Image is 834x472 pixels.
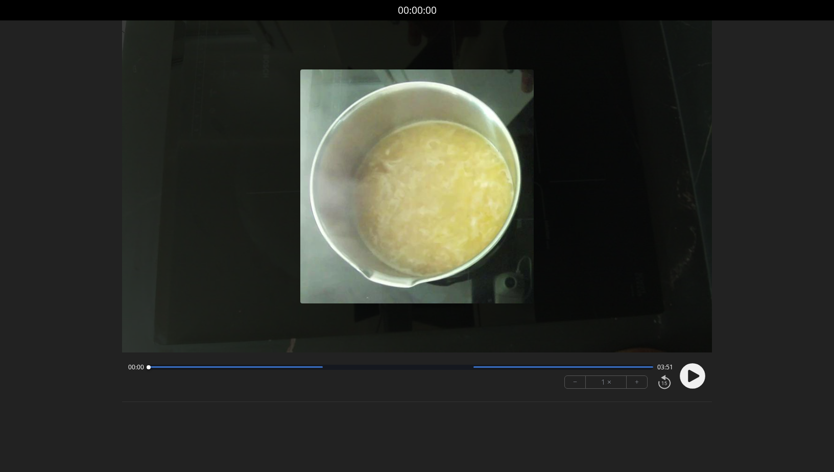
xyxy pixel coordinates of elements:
[300,69,534,303] img: Poster Image
[586,376,627,388] div: 1 ×
[128,363,144,371] span: 00:00
[565,376,586,388] button: −
[657,363,673,371] span: 03:51
[627,376,647,388] button: +
[398,3,437,18] a: 00:00:00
